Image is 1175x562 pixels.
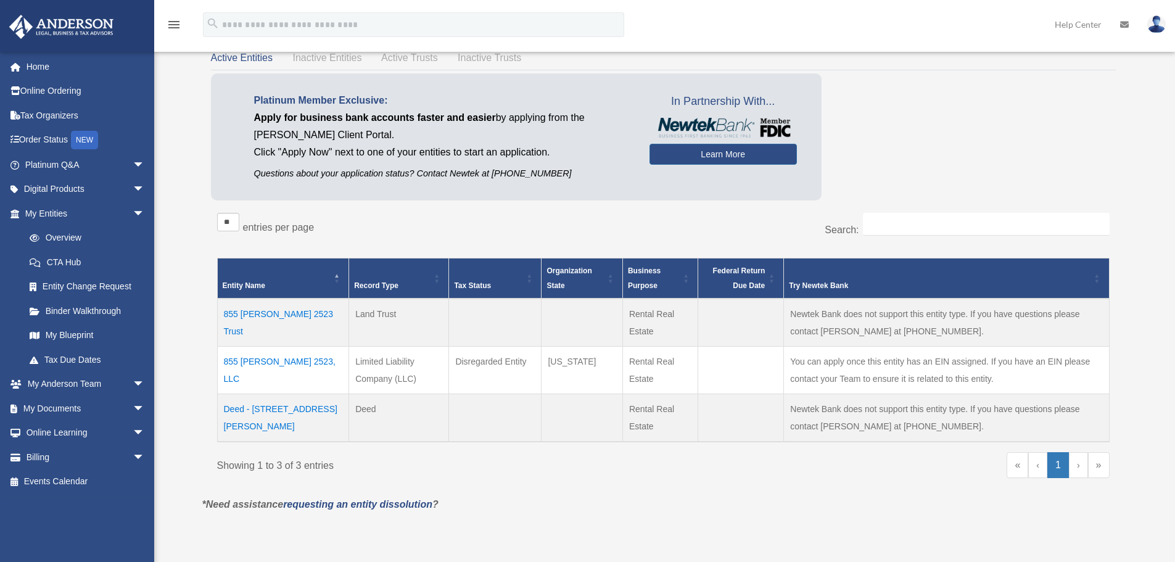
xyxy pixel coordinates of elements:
[17,323,157,348] a: My Blueprint
[9,396,163,421] a: My Documentsarrow_drop_down
[133,201,157,226] span: arrow_drop_down
[449,258,542,299] th: Tax Status: Activate to sort
[349,347,449,394] td: Limited Liability Company (LLC)
[133,372,157,397] span: arrow_drop_down
[133,177,157,202] span: arrow_drop_down
[349,299,449,347] td: Land Trust
[9,469,163,494] a: Events Calendar
[9,103,163,128] a: Tax Organizers
[9,152,163,177] a: Platinum Q&Aarrow_drop_down
[254,92,631,109] p: Platinum Member Exclusive:
[217,347,349,394] td: 855 [PERSON_NAME] 2523, LLC
[17,250,157,275] a: CTA Hub
[649,144,797,165] a: Learn More
[349,258,449,299] th: Record Type: Activate to sort
[217,258,349,299] th: Entity Name: Activate to invert sorting
[449,347,542,394] td: Disregarded Entity
[17,347,157,372] a: Tax Due Dates
[217,299,349,347] td: 855 [PERSON_NAME] 2523 Trust
[133,396,157,421] span: arrow_drop_down
[622,299,698,347] td: Rental Real Estate
[656,118,791,138] img: NewtekBankLogoSM.png
[211,52,273,63] span: Active Entities
[1069,452,1088,478] a: Next
[454,281,491,290] span: Tax Status
[9,79,163,104] a: Online Ordering
[71,131,98,149] div: NEW
[223,281,265,290] span: Entity Name
[354,281,398,290] span: Record Type
[254,112,496,123] span: Apply for business bank accounts faster and easier
[292,52,361,63] span: Inactive Entities
[133,445,157,470] span: arrow_drop_down
[784,258,1109,299] th: Try Newtek Bank : Activate to sort
[206,17,220,30] i: search
[713,267,765,290] span: Federal Return Due Date
[622,394,698,442] td: Rental Real Estate
[628,267,661,290] span: Business Purpose
[1147,15,1166,33] img: User Pic
[546,267,592,290] span: Organization State
[17,275,157,299] a: Entity Change Request
[217,394,349,442] td: Deed - [STREET_ADDRESS][PERSON_NAME]
[698,258,784,299] th: Federal Return Due Date: Activate to sort
[349,394,449,442] td: Deed
[458,52,521,63] span: Inactive Trusts
[133,421,157,446] span: arrow_drop_down
[283,499,432,510] a: requesting an entity dissolution
[1007,452,1028,478] a: First
[784,299,1109,347] td: Newtek Bank does not support this entity type. If you have questions please contact [PERSON_NAME]...
[254,109,631,144] p: by applying from the [PERSON_NAME] Client Portal.
[649,92,797,112] span: In Partnership With...
[789,278,1090,293] div: Try Newtek Bank
[167,17,181,32] i: menu
[622,258,698,299] th: Business Purpose: Activate to sort
[17,226,151,250] a: Overview
[254,166,631,181] p: Questions about your application status? Contact Newtek at [PHONE_NUMBER]
[167,22,181,32] a: menu
[381,52,438,63] span: Active Trusts
[243,222,315,233] label: entries per page
[9,201,157,226] a: My Entitiesarrow_drop_down
[9,128,163,153] a: Order StatusNEW
[217,452,654,474] div: Showing 1 to 3 of 3 entries
[1028,452,1047,478] a: Previous
[1047,452,1069,478] a: 1
[784,347,1109,394] td: You can apply once this entity has an EIN assigned. If you have an EIN please contact your Team t...
[825,225,859,235] label: Search:
[254,144,631,161] p: Click "Apply Now" next to one of your entities to start an application.
[9,177,163,202] a: Digital Productsarrow_drop_down
[1088,452,1110,478] a: Last
[9,54,163,79] a: Home
[17,299,157,323] a: Binder Walkthrough
[542,347,623,394] td: [US_STATE]
[784,394,1109,442] td: Newtek Bank does not support this entity type. If you have questions please contact [PERSON_NAME]...
[133,152,157,178] span: arrow_drop_down
[622,347,698,394] td: Rental Real Estate
[9,445,163,469] a: Billingarrow_drop_down
[9,421,163,445] a: Online Learningarrow_drop_down
[202,499,439,510] em: *Need assistance ?
[542,258,623,299] th: Organization State: Activate to sort
[9,372,163,397] a: My Anderson Teamarrow_drop_down
[6,15,117,39] img: Anderson Advisors Platinum Portal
